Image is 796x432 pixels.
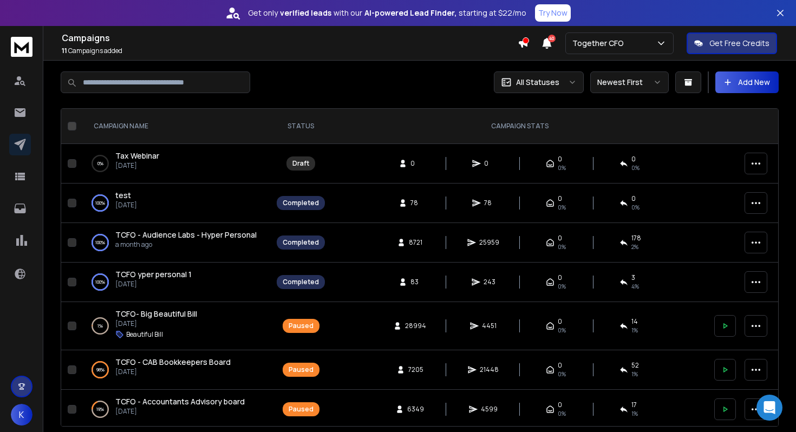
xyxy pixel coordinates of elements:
span: 52 [631,361,639,370]
button: Newest First [590,71,669,93]
span: 0 [558,401,562,409]
span: 17 [631,401,637,409]
span: 1 % [631,409,638,418]
td: 98%TCFO - CAB Bookkeepers Board[DATE] [81,350,270,390]
td: 1%TCFO- Big Beautiful Bill[DATE]Beautiful Bill [81,302,270,350]
span: 0 [558,155,562,163]
span: 0 [558,273,562,282]
span: 2 % [631,243,638,251]
p: All Statuses [516,77,559,88]
span: 4599 [481,405,498,414]
span: 4 % [631,282,639,291]
p: [DATE] [115,319,197,328]
p: Try Now [538,8,567,18]
th: CAMPAIGN STATS [331,109,708,144]
span: 8721 [409,238,422,247]
p: [DATE] [115,407,245,416]
p: Campaigns added [62,47,518,55]
a: test [115,190,131,201]
th: STATUS [270,109,331,144]
span: 0% [558,203,566,212]
span: TCFO - Audience Labs - Hyper Personal [115,230,257,240]
td: 100%test[DATE] [81,184,270,223]
button: Try Now [535,4,571,22]
span: 0% [558,370,566,378]
span: 0 [558,234,562,243]
a: TCFO - Accountants Advisory board [115,396,245,407]
div: Paused [289,322,314,330]
p: Get Free Credits [709,38,769,49]
div: Paused [289,365,314,374]
p: 98 % [96,364,105,375]
span: 0 [410,159,421,168]
p: Get only with our starting at $22/mo [248,8,526,18]
p: [DATE] [115,161,159,170]
p: 1 % [97,320,103,331]
span: TCFO- Big Beautiful Bill [115,309,197,319]
span: 0 [631,194,636,203]
span: 0 [631,155,636,163]
h1: Campaigns [62,31,518,44]
span: 0% [631,163,640,172]
div: Draft [292,159,309,168]
p: [DATE] [115,280,192,289]
img: logo [11,37,32,57]
span: 4451 [482,322,497,330]
strong: verified leads [280,8,331,18]
p: a month ago [115,240,257,249]
p: 100 % [95,237,105,248]
button: Get Free Credits [687,32,777,54]
span: 14 [631,317,638,326]
span: 178 [631,234,641,243]
p: 100 % [95,277,105,287]
span: 0 [484,159,495,168]
button: K [11,404,32,426]
div: Open Intercom Messenger [756,395,782,421]
p: 100 % [95,198,105,208]
span: 0% [558,409,566,418]
span: 28994 [405,322,426,330]
a: TCFO yper personal 1 [115,269,192,280]
p: 19 % [96,404,104,415]
span: 40 [548,35,556,42]
td: 19%TCFO - Accountants Advisory board[DATE] [81,390,270,429]
a: Tax Webinar [115,150,159,161]
span: 3 [631,273,635,282]
span: 78 [484,199,495,207]
span: 0% [558,243,566,251]
span: 7205 [408,365,423,374]
span: TCFO - CAB Bookkeepers Board [115,357,231,367]
span: 21448 [480,365,499,374]
span: 83 [410,278,421,286]
strong: AI-powered Lead Finder, [364,8,456,18]
a: TCFO - CAB Bookkeepers Board [115,357,231,368]
p: Beautiful Bill [126,330,163,339]
a: TCFO- Big Beautiful Bill [115,309,197,319]
span: 0 [558,317,562,326]
a: TCFO - Audience Labs - Hyper Personal [115,230,257,240]
td: 0%Tax Webinar[DATE] [81,144,270,184]
span: 0% [558,326,566,335]
div: Completed [283,199,319,207]
span: 0% [558,282,566,291]
span: 11 [62,46,67,55]
p: [DATE] [115,368,231,376]
span: 1 % [631,370,638,378]
div: Paused [289,405,314,414]
span: 0 % [631,203,640,212]
th: CAMPAIGN NAME [81,109,270,144]
p: [DATE] [115,201,137,210]
span: 6349 [407,405,424,414]
button: Add New [715,71,779,93]
span: 25959 [479,238,499,247]
span: 78 [410,199,421,207]
div: Completed [283,278,319,286]
span: 243 [484,278,495,286]
span: 0% [558,163,566,172]
p: 0 % [97,158,103,169]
